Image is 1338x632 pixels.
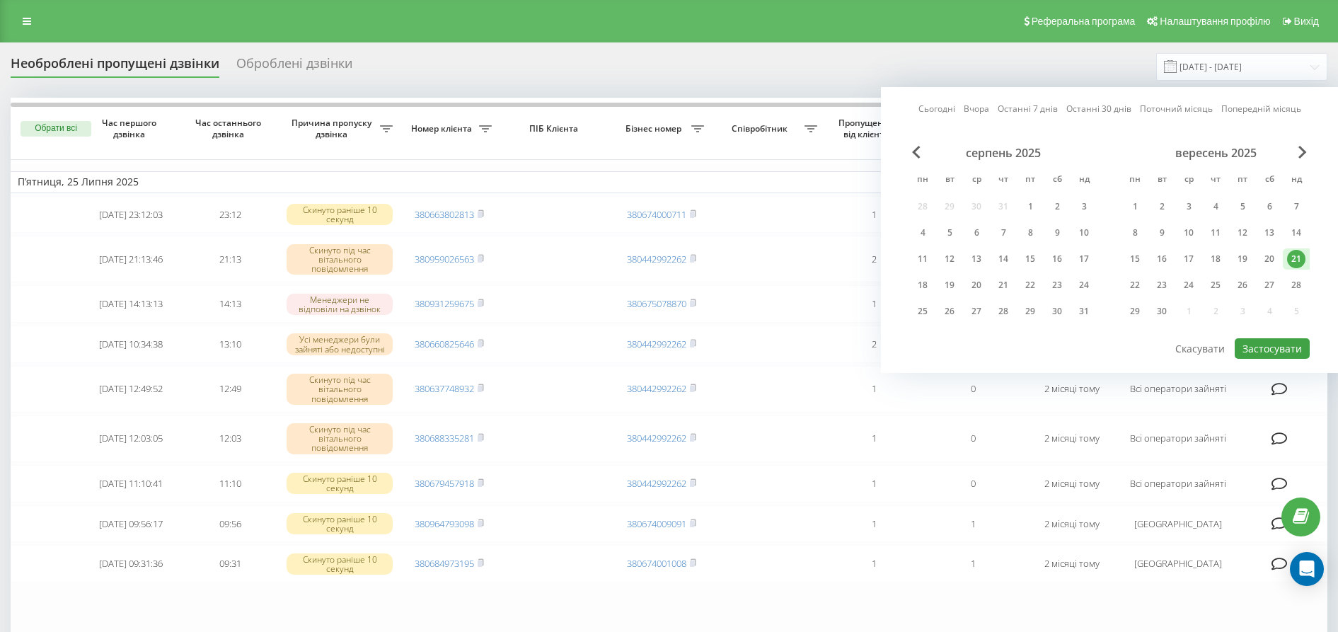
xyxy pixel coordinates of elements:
div: сб 9 серп 2025 р. [1044,222,1071,243]
a: Попередній місяць [1221,102,1301,115]
div: сб 27 вер 2025 р. [1256,275,1283,296]
td: 2 [824,326,923,363]
div: пн 11 серп 2025 р. [909,248,936,270]
div: пн 25 серп 2025 р. [909,301,936,322]
div: Скинуто раніше 10 секунд [287,204,393,225]
div: Необроблені пропущені дзвінки [11,56,219,78]
abbr: середа [1178,170,1199,191]
td: 2 місяці тому [1022,505,1121,543]
div: 6 [967,224,986,242]
div: 18 [913,276,932,294]
div: вт 26 серп 2025 р. [936,301,963,322]
a: 380660825646 [415,338,474,350]
div: ср 20 серп 2025 р. [963,275,990,296]
td: [DATE] 10:34:38 [81,326,180,363]
div: 27 [967,302,986,321]
div: 20 [1260,250,1279,268]
div: пн 15 вер 2025 р. [1121,248,1148,270]
div: 19 [940,276,959,294]
div: нд 14 вер 2025 р. [1283,222,1310,243]
div: 5 [1233,197,1252,216]
div: пт 1 серп 2025 р. [1017,196,1044,217]
div: чт 18 вер 2025 р. [1202,248,1229,270]
div: ср 17 вер 2025 р. [1175,248,1202,270]
td: [DATE] 21:13:46 [81,236,180,282]
div: 10 [1075,224,1093,242]
td: 0 [923,465,1022,502]
div: 7 [1287,197,1305,216]
div: 2 [1048,197,1066,216]
div: 24 [1075,276,1093,294]
a: 380931259675 [415,297,474,310]
div: Скинуто раніше 10 секунд [287,473,393,494]
div: 19 [1233,250,1252,268]
div: Скинуто раніше 10 секунд [287,513,393,534]
div: 3 [1180,197,1198,216]
div: 21 [994,276,1013,294]
button: Застосувати [1235,338,1310,359]
div: 14 [994,250,1013,268]
div: пт 26 вер 2025 р. [1229,275,1256,296]
a: 380442992262 [627,382,686,395]
div: чт 14 серп 2025 р. [990,248,1017,270]
td: 1 [824,505,923,543]
div: Скинуто раніше 10 секунд [287,553,393,575]
a: 380674009091 [627,517,686,530]
div: 16 [1048,250,1066,268]
span: Час останнього дзвінка [192,117,268,139]
div: сб 2 серп 2025 р. [1044,196,1071,217]
a: 380663802813 [415,208,474,221]
td: Всі оператори зайняті [1121,415,1235,462]
div: вересень 2025 [1121,146,1310,160]
div: нд 7 вер 2025 р. [1283,196,1310,217]
div: 9 [1048,224,1066,242]
a: Вчора [964,102,989,115]
div: нд 3 серп 2025 р. [1071,196,1097,217]
div: вт 30 вер 2025 р. [1148,301,1175,322]
div: серпень 2025 [909,146,1097,160]
div: 26 [940,302,959,321]
div: пн 1 вер 2025 р. [1121,196,1148,217]
abbr: вівторок [1151,170,1172,191]
div: Скинуто під час вітального повідомлення [287,374,393,405]
span: Бізнес номер [619,123,691,134]
a: 380442992262 [627,253,686,265]
div: 31 [1075,302,1093,321]
div: ср 3 вер 2025 р. [1175,196,1202,217]
div: 24 [1180,276,1198,294]
td: [DATE] 23:12:03 [81,196,180,234]
td: 13:10 [180,326,279,363]
span: Налаштування профілю [1160,16,1270,27]
div: 11 [913,250,932,268]
div: 11 [1206,224,1225,242]
div: Оброблені дзвінки [236,56,352,78]
td: 23:12 [180,196,279,234]
div: пн 8 вер 2025 р. [1121,222,1148,243]
div: пн 22 вер 2025 р. [1121,275,1148,296]
div: чт 11 вер 2025 р. [1202,222,1229,243]
div: 15 [1126,250,1144,268]
span: Previous Month [912,146,921,159]
div: 30 [1048,302,1066,321]
div: 12 [940,250,959,268]
span: Вихід [1294,16,1319,27]
div: 5 [940,224,959,242]
div: сб 20 вер 2025 р. [1256,248,1283,270]
abbr: неділя [1286,170,1307,191]
td: 2 місяці тому [1022,415,1121,462]
span: Реферальна програма [1032,16,1136,27]
div: 23 [1153,276,1171,294]
td: 2 місяці тому [1022,465,1121,502]
div: вт 9 вер 2025 р. [1148,222,1175,243]
abbr: четвер [1205,170,1226,191]
a: 380684973195 [415,557,474,570]
td: 14:13 [180,285,279,323]
div: нд 31 серп 2025 р. [1071,301,1097,322]
div: пн 18 серп 2025 р. [909,275,936,296]
div: Open Intercom Messenger [1290,552,1324,586]
td: 09:56 [180,505,279,543]
a: 380442992262 [627,477,686,490]
div: вт 12 серп 2025 р. [936,248,963,270]
div: 14 [1287,224,1305,242]
div: пт 5 вер 2025 р. [1229,196,1256,217]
